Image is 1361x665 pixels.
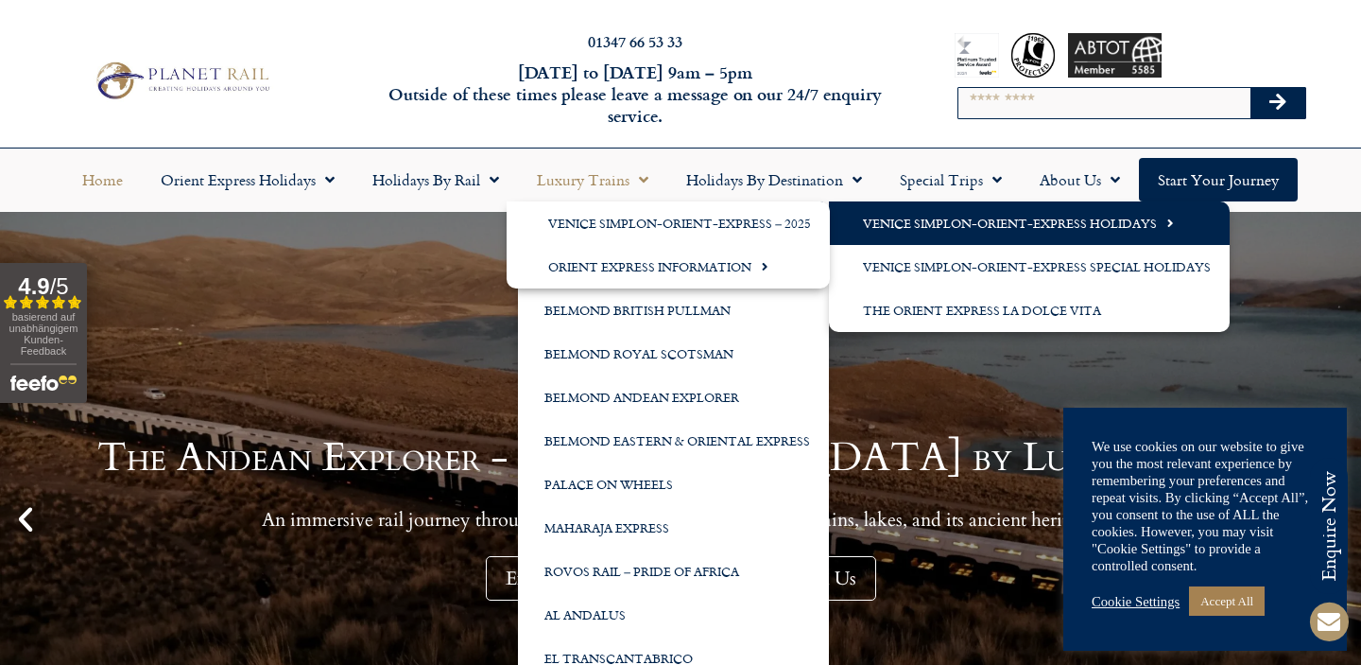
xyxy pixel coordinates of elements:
a: Rovos Rail – Pride of Africa [518,550,829,593]
a: 01347 66 53 33 [588,30,682,52]
a: Venice Simplon-Orient-Express – 2025 [507,201,830,245]
a: Holidays by Destination [667,158,881,201]
a: Start your Journey [1139,158,1298,201]
a: Holidays by Rail [353,158,518,201]
a: Venice Simplon-Orient-Express Holidays [829,201,1230,245]
a: Home [63,158,142,201]
div: Previous slide [9,503,42,535]
ul: Orient Express [829,201,1230,332]
a: Al Andalus [518,593,829,637]
h1: The Andean Explorer - [GEOGRAPHIC_DATA] by Luxury Train [97,438,1265,478]
h6: [DATE] to [DATE] 9am – 5pm Outside of these times please leave a message on our 24/7 enquiry serv... [368,61,903,128]
a: The Orient Express La Dolce Vita [829,289,1230,332]
a: Special Trips [881,158,1021,201]
a: About Us [1021,158,1139,201]
a: Maharaja Express [518,506,829,550]
ul: Venice Simplon-Orient-Express Holidays [507,201,830,289]
a: Venice Simplon-Orient-Express Special Holidays [829,245,1230,289]
div: We use cookies on our website to give you the most relevant experience by remembering your prefer... [1092,438,1318,574]
a: Belmond Royal Scotsman [518,332,829,376]
p: An immersive rail journey through [GEOGRAPHIC_DATA]’s mountains, lakes, and its ancient heritage. [97,508,1265,532]
a: Belmond Andean Explorer [518,376,829,419]
img: Planet Rail Train Holidays Logo [89,58,275,103]
button: Search [1250,88,1305,118]
a: Luxury Trains [518,158,667,201]
nav: Menu [9,158,1352,201]
a: Palace on Wheels [518,463,829,506]
a: Orient Express Holidays [142,158,353,201]
a: Belmond Eastern & Oriental Express [518,419,829,463]
a: Cookie Settings [1092,593,1180,610]
a: Accept All [1189,586,1265,616]
a: Belmond British Pullman [518,289,829,332]
a: Orient Express Information [507,245,830,289]
a: Explore [GEOGRAPHIC_DATA] With Us [486,556,876,601]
